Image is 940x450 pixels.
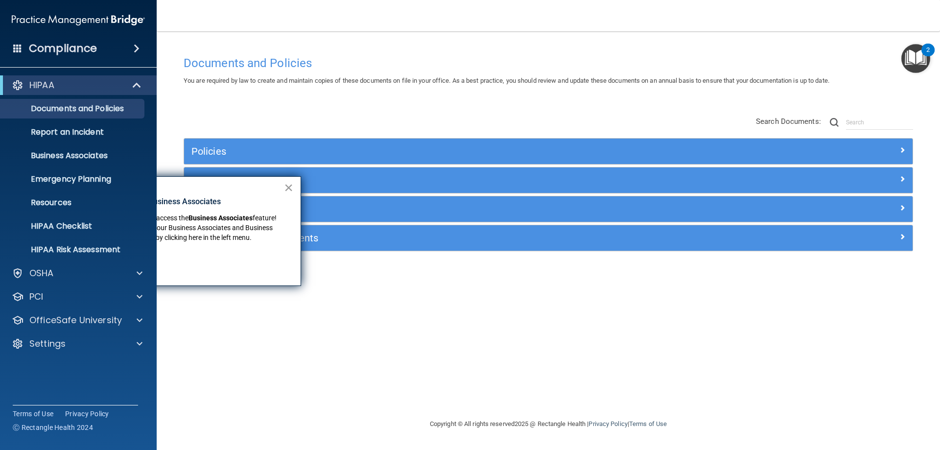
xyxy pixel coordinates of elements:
div: Copyright © All rights reserved 2025 @ Rectangle Health | | [370,408,727,440]
input: Search [846,115,913,130]
p: OfficeSafe University [29,314,122,326]
p: New Location for Business Associates [86,196,283,207]
p: Documents and Policies [6,104,140,114]
button: Close [284,180,293,195]
p: Report an Incident [6,127,140,137]
p: Emergency Planning [6,174,140,184]
strong: Business Associates [188,214,253,222]
span: You are required by law to create and maintain copies of these documents on file in your office. ... [184,77,829,84]
a: Terms of Use [629,420,667,427]
span: Ⓒ Rectangle Health 2024 [13,423,93,432]
p: HIPAA Checklist [6,221,140,231]
p: Business Associates [6,151,140,161]
p: HIPAA Risk Assessment [6,245,140,255]
span: Search Documents: [756,117,821,126]
p: HIPAA [29,79,54,91]
h4: Compliance [29,42,97,55]
h5: Employee Acknowledgments [191,233,723,243]
h4: Documents and Policies [184,57,913,70]
a: Privacy Policy [65,409,109,419]
h5: Policies [191,146,723,157]
a: Terms of Use [13,409,53,419]
iframe: Drift Widget Chat Controller [771,380,928,420]
p: OSHA [29,267,54,279]
p: Resources [6,198,140,208]
p: Settings [29,338,66,350]
a: Privacy Policy [588,420,627,427]
h5: Privacy Documents [191,175,723,186]
span: feature! You can now manage your Business Associates and Business Associate Agreements by clickin... [86,214,278,241]
img: PMB logo [12,10,145,30]
img: ic-search.3b580494.png [830,118,839,127]
p: PCI [29,291,43,303]
h5: Practice Forms and Logs [191,204,723,214]
div: 2 [926,50,930,63]
button: Open Resource Center, 2 new notifications [901,44,930,73]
